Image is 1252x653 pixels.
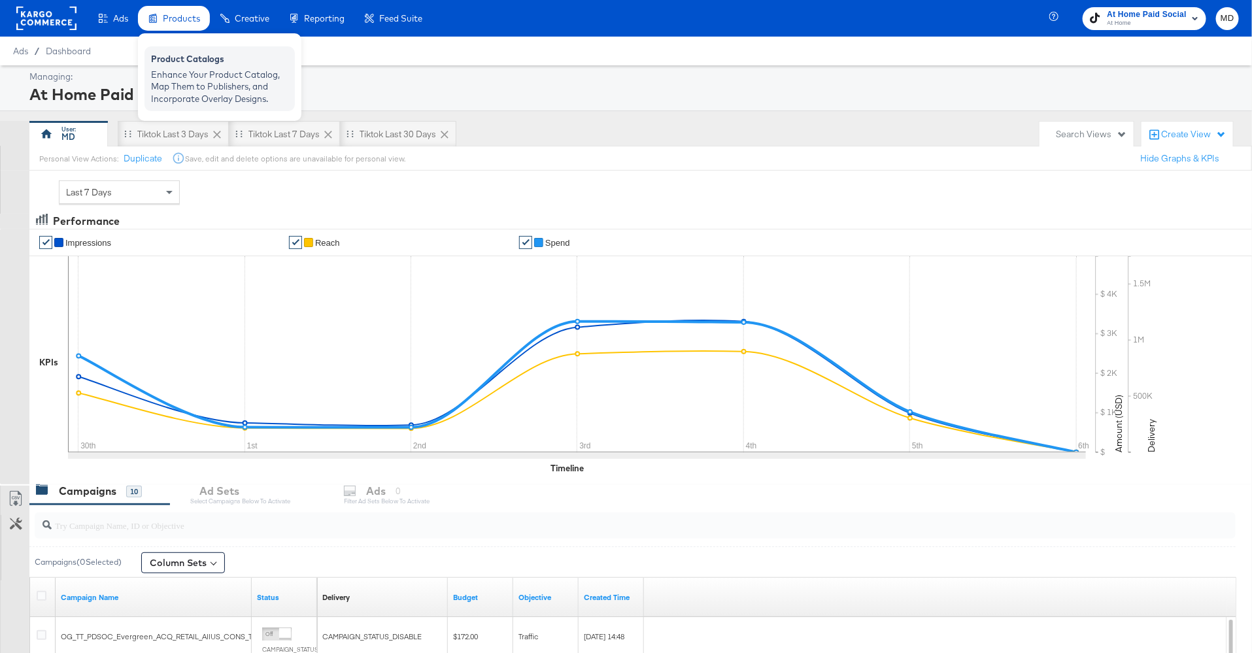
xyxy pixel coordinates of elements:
span: Reach [315,238,340,248]
div: MD [61,131,75,143]
div: Search Views [1056,128,1127,141]
div: Managing: [29,71,1236,83]
div: KPIs [39,356,58,369]
span: Ads [13,46,28,56]
div: Tiktok Last 7 Days [248,128,320,141]
div: CAMPAIGN_STATUS_DISABLE [322,631,443,642]
div: Performance [53,214,120,229]
div: Create View [1161,128,1227,141]
span: At Home Paid Social [1108,8,1187,22]
span: MD [1221,11,1234,26]
div: Tiktok Last 3 Days [137,128,209,141]
span: Ads [113,13,128,24]
button: Duplicate [124,152,162,165]
a: The maximum amount you're willing to spend on your ads, on average each day or over the lifetime ... [453,592,508,603]
div: 10 [126,486,142,497]
a: Your campaign's objective. [518,592,573,603]
div: Delivery [322,592,350,603]
span: Reporting [304,13,345,24]
div: Save, edit and delete options are unavailable for personal view. [185,154,405,164]
span: / [28,46,46,56]
span: Products [163,13,200,24]
button: At Home Paid SocialAt Home [1083,7,1206,30]
div: Drag to reorder tab [235,130,243,137]
span: Traffic [518,631,538,641]
div: Campaigns [59,484,116,499]
span: Impressions [65,238,111,248]
div: Drag to reorder tab [347,130,354,137]
a: Reflects the ability of your Ad Campaign to achieve delivery based on ad states, schedule and bud... [322,592,350,603]
div: Tiktok Last 30 Days [360,128,436,141]
div: Campaigns ( 0 Selected) [35,556,122,568]
a: Shows the current state of your Ad Campaign. [257,592,312,603]
text: Delivery [1145,419,1157,452]
div: At Home Paid Social [29,83,1236,105]
button: Column Sets [141,552,225,573]
span: Creative [235,13,269,24]
a: ✔ [519,236,532,249]
text: Amount (USD) [1113,395,1125,452]
div: Drag to reorder tab [124,130,131,137]
span: OG_TT_PDSOC_Evergreen_ACQ_RETAIL_AllUS_CONS_Traffic2 [61,631,272,641]
button: MD [1216,7,1239,30]
span: $172.00 [453,631,478,641]
a: The time at which your campaign was created. [584,592,639,603]
a: Dashboard [46,46,91,56]
input: Try Campaign Name, ID or Objective [52,507,1126,533]
a: Your campaign name. [61,592,246,603]
span: Spend [545,238,570,248]
div: Personal View Actions: [39,154,118,164]
span: [DATE] 14:48 [584,631,624,641]
a: ✔ [289,236,302,249]
span: Feed Suite [379,13,422,24]
a: ✔ [39,236,52,249]
span: At Home [1108,18,1187,29]
span: Last 7 Days [66,186,112,198]
button: Hide Graphs & KPIs [1140,152,1219,165]
div: Timeline [550,462,584,475]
